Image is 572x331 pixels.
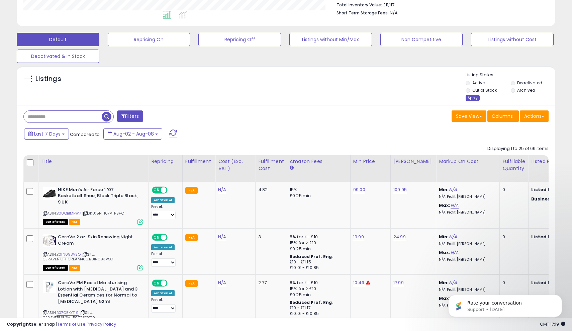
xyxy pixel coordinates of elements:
small: FBA [185,187,198,194]
button: Aug-02 - Aug-08 [103,128,162,140]
img: 41fWb7pXuTL._SL40_.jpg [43,280,56,293]
span: ON [153,235,161,240]
button: Repricing On [108,33,190,46]
li: £11,117 [337,0,544,8]
div: £10 - £11.17 [290,305,345,311]
button: Save View [452,110,486,122]
a: B07C5XYT19 [57,310,79,316]
div: 0 [502,187,523,193]
span: Compared to: [70,131,101,138]
b: Listed Price: [531,234,562,240]
a: 109.95 [393,186,407,193]
button: Default [17,33,99,46]
span: | SKU: 5N-I67V-PSHO [82,211,124,216]
span: ON [153,187,161,193]
a: N/A [449,186,457,193]
a: N/A [449,279,457,286]
div: Amazon AI [151,244,175,250]
span: OFF [167,235,177,240]
div: £10.01 - £10.85 [290,265,345,271]
div: 0 [502,234,523,240]
div: £0.25 min [290,246,345,252]
a: Privacy Policy [87,321,116,327]
small: FBA [185,234,198,241]
h5: Listings [35,74,61,84]
button: Listings without Min/Max [289,33,372,46]
b: NIKE Men's Air Force 1 '07 Basketball Shoe, Black Triple Black, 9 UK [58,187,139,207]
p: N/A Profit [PERSON_NAME] [439,257,494,262]
span: OFF [167,187,177,193]
p: N/A Profit [PERSON_NAME] [439,194,494,199]
a: Terms of Use [57,321,86,327]
div: Preset: [151,298,177,313]
b: Min: [439,279,449,286]
span: Last 7 Days [34,131,61,137]
b: Max: [439,249,451,256]
div: 15% [290,187,345,193]
p: N/A Profit [PERSON_NAME] [439,210,494,215]
button: Deactivated & In Stock [17,50,99,63]
b: Min: [439,234,449,240]
a: 19.99 [353,234,364,240]
div: 0 [502,280,523,286]
div: Apply [466,95,480,101]
div: £10.01 - £10.85 [290,311,345,317]
span: Aug-02 - Aug-08 [113,131,154,137]
span: All listings that are currently out of stock and unavailable for purchase on Amazon [43,219,68,225]
b: Short Term Storage Fees: [337,10,389,16]
div: £0.25 min [290,292,345,298]
div: £10 - £11.15 [290,259,345,265]
button: Actions [520,110,549,122]
div: Cost (Exc. VAT) [218,158,253,172]
button: Filters [117,110,143,122]
div: 15% for > £10 [290,286,345,292]
div: Repricing [151,158,180,165]
div: 15% for > £10 [290,240,345,246]
div: ASIN: [43,234,143,270]
a: N/A [449,234,457,240]
div: Preset: [151,252,177,267]
a: 10.49 [353,279,364,286]
a: 99.00 [353,186,365,193]
div: £0.25 min [290,193,345,199]
div: 2.77 [258,280,282,286]
b: Total Inventory Value: [337,2,382,8]
b: CeraVe PM Facial Moisturising Lotion with [MEDICAL_DATA] and 3 Essential Ceramides for Normal to ... [58,280,139,306]
span: OFF [167,280,177,286]
a: N/A [451,202,459,209]
iframe: Intercom notifications message [438,281,572,328]
a: B08QB1MPW7 [57,211,81,216]
div: Amazon AI [151,290,175,296]
b: Reduced Prof. Rng. [290,300,333,305]
div: Markup on Cost [439,158,497,165]
span: N/A [390,10,398,16]
span: ON [153,280,161,286]
button: Non Competitive [380,33,463,46]
div: 8% for <= £10 [290,280,345,286]
a: N/A [451,249,459,256]
label: Archived [517,87,535,93]
a: N/A [218,279,226,286]
th: The percentage added to the cost of goods (COGS) that forms the calculator for Min & Max prices. [436,155,500,182]
p: Listing States: [466,72,555,78]
div: ASIN: [43,187,143,224]
div: seller snap | | [7,321,116,328]
div: Amazon Fees [290,158,348,165]
strong: Copyright [7,321,31,327]
small: FBA [185,280,198,287]
p: N/A Profit [PERSON_NAME] [439,242,494,246]
span: FBA [69,219,80,225]
div: Displaying 1 to 25 of 66 items [487,146,549,152]
span: Columns [492,113,513,119]
div: Fulfillable Quantity [502,158,526,172]
button: Listings without Cost [471,33,554,46]
a: B01N093VSO [57,252,81,257]
b: Listed Price: [531,279,562,286]
button: Columns [487,110,519,122]
b: Max: [439,202,451,209]
button: Repricing Off [198,33,281,46]
a: 17.99 [393,279,404,286]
